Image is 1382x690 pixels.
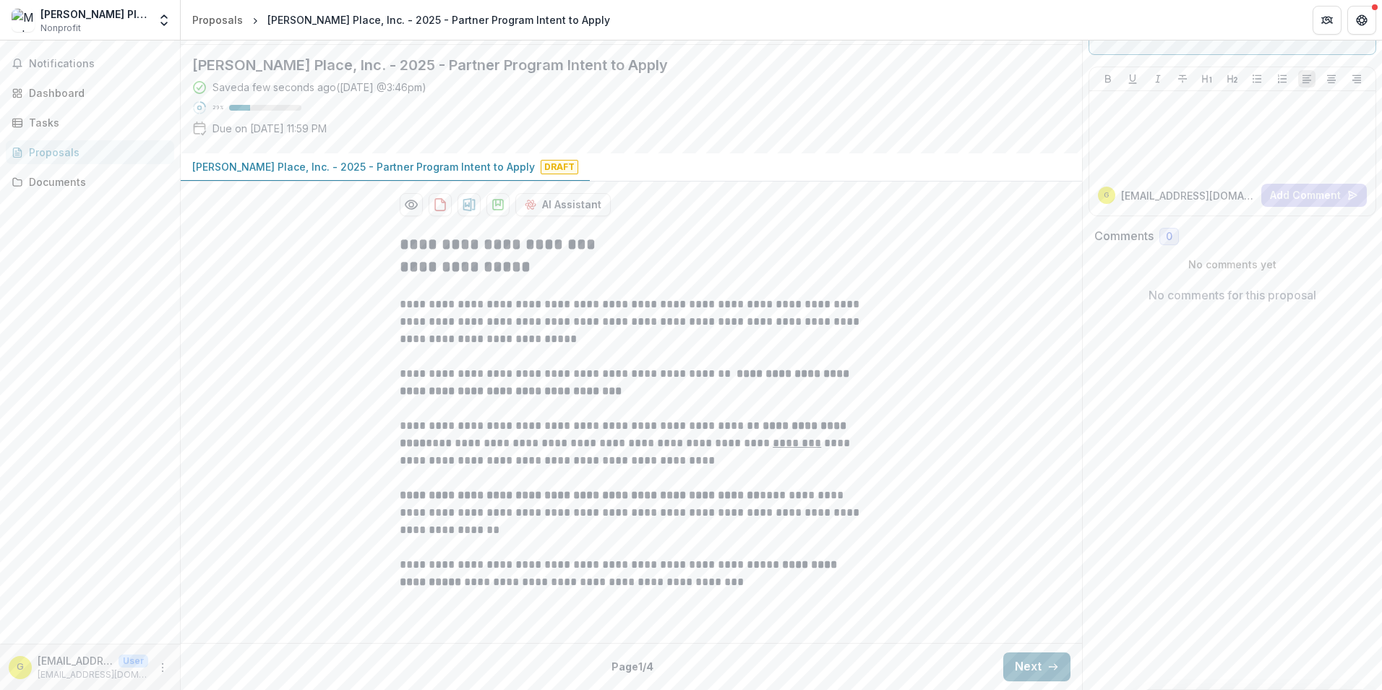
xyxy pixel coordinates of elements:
button: Align Center [1323,70,1340,88]
button: download-proposal [429,193,452,216]
a: Proposals [6,140,174,164]
button: Heading 2 [1224,70,1241,88]
button: Align Left [1298,70,1316,88]
button: download-proposal [486,193,510,216]
button: Partners [1313,6,1342,35]
a: Documents [6,170,174,194]
button: download-proposal [458,193,481,216]
p: [EMAIL_ADDRESS][DOMAIN_NAME] [38,653,113,668]
button: Bullet List [1248,70,1266,88]
div: Saved a few seconds ago ( [DATE] @ 3:46pm ) [213,80,426,95]
button: Ordered List [1274,70,1291,88]
span: Draft [541,160,578,174]
button: Heading 1 [1198,70,1216,88]
button: AI Assistant [515,193,611,216]
a: Tasks [6,111,174,135]
p: 29 % [213,103,223,113]
div: Proposals [29,145,163,160]
div: [PERSON_NAME] Place, Inc. - 2025 - Partner Program Intent to Apply [267,12,610,27]
div: [PERSON_NAME] Place, Inc. [40,7,148,22]
img: Madonna Place, Inc. [12,9,35,32]
p: [EMAIL_ADDRESS][DOMAIN_NAME] [1121,188,1256,203]
p: No comments for this proposal [1149,286,1316,304]
button: Get Help [1347,6,1376,35]
div: Tasks [29,115,163,130]
p: Page 1 / 4 [611,659,653,674]
div: grants@madonnaplace.org [17,663,24,672]
button: Italicize [1149,70,1167,88]
a: Dashboard [6,81,174,105]
p: Due on [DATE] 11:59 PM [213,121,327,136]
button: More [154,659,171,676]
div: Dashboard [29,85,163,101]
button: Next [1003,652,1070,681]
p: [EMAIL_ADDRESS][DOMAIN_NAME] [38,668,148,681]
span: Nonprofit [40,22,81,35]
button: Strike [1174,70,1191,88]
button: Open entity switcher [154,6,174,35]
button: Notifications [6,52,174,75]
p: User [119,655,148,668]
nav: breadcrumb [186,9,616,30]
button: Align Right [1348,70,1365,88]
p: [PERSON_NAME] Place, Inc. - 2025 - Partner Program Intent to Apply [192,159,535,174]
span: Notifications [29,58,168,70]
div: Documents [29,174,163,189]
h2: [PERSON_NAME] Place, Inc. - 2025 - Partner Program Intent to Apply [192,56,1047,74]
button: Add Comment [1261,184,1367,207]
button: Preview bcc44eaa-bb0d-4fa9-825c-88c9c41a175a-0.pdf [400,193,423,216]
div: Proposals [192,12,243,27]
h2: Comments [1094,229,1154,243]
p: No comments yet [1094,257,1371,272]
span: 0 [1166,231,1172,243]
div: grants@madonnaplace.org [1104,192,1109,199]
button: Bold [1099,70,1117,88]
a: Proposals [186,9,249,30]
button: Underline [1124,70,1141,88]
